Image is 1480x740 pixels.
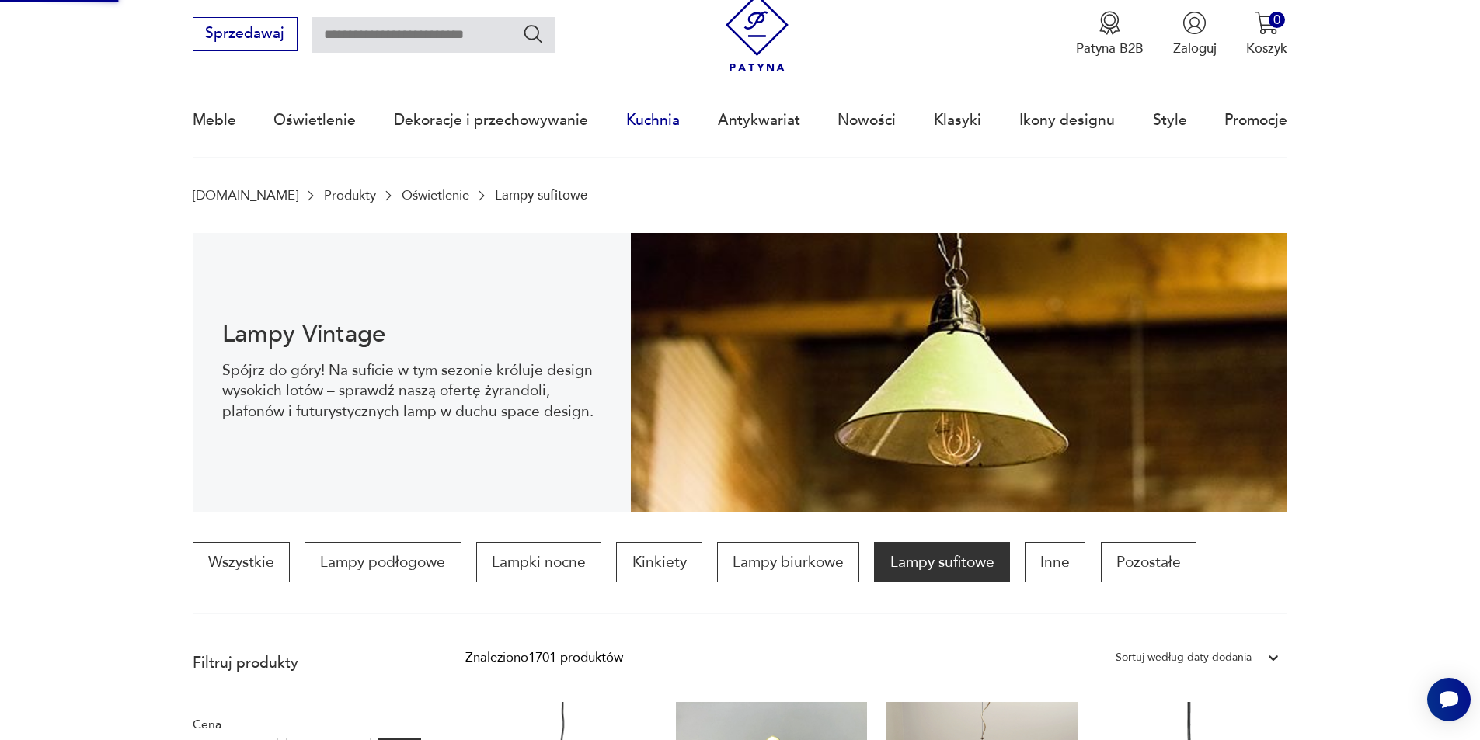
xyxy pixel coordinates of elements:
[222,360,601,422] p: Spójrz do góry! Na suficie w tym sezonie króluje design wysokich lotów – sprawdź naszą ofertę żyr...
[1427,678,1471,721] iframe: Smartsupp widget button
[1153,85,1187,156] a: Style
[1246,11,1287,57] button: 0Koszyk
[717,542,859,582] a: Lampy biurkowe
[1182,11,1207,35] img: Ikonka użytkownika
[631,233,1288,512] img: Lampy sufitowe w stylu vintage
[193,188,298,203] a: [DOMAIN_NAME]
[934,85,981,156] a: Klasyki
[324,188,376,203] a: Produkty
[495,188,587,203] p: Lampy sufitowe
[1269,12,1285,28] div: 0
[838,85,896,156] a: Nowości
[193,653,421,673] p: Filtruj produkty
[1116,648,1252,668] div: Sortuj według daty dodania
[1173,11,1217,57] button: Zaloguj
[718,85,800,156] a: Antykwariat
[1246,40,1287,57] p: Koszyk
[193,29,298,41] a: Sprzedawaj
[193,542,290,582] a: Wszystkie
[193,17,298,51] button: Sprzedawaj
[193,714,421,735] p: Cena
[222,323,601,346] h1: Lampy Vintage
[273,85,356,156] a: Oświetlenie
[193,85,236,156] a: Meble
[1224,85,1287,156] a: Promocje
[476,542,601,582] a: Lampki nocne
[522,23,545,45] button: Szukaj
[305,542,461,582] a: Lampy podłogowe
[1101,542,1196,582] a: Pozostałe
[1076,40,1144,57] p: Patyna B2B
[1173,40,1217,57] p: Zaloguj
[616,542,702,582] a: Kinkiety
[465,648,623,668] div: Znaleziono 1701 produktów
[874,542,1009,582] a: Lampy sufitowe
[1098,11,1122,35] img: Ikona medalu
[1025,542,1085,582] a: Inne
[626,85,680,156] a: Kuchnia
[1076,11,1144,57] a: Ikona medaluPatyna B2B
[1255,11,1279,35] img: Ikona koszyka
[1076,11,1144,57] button: Patyna B2B
[394,85,588,156] a: Dekoracje i przechowywanie
[402,188,469,203] a: Oświetlenie
[1019,85,1115,156] a: Ikony designu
